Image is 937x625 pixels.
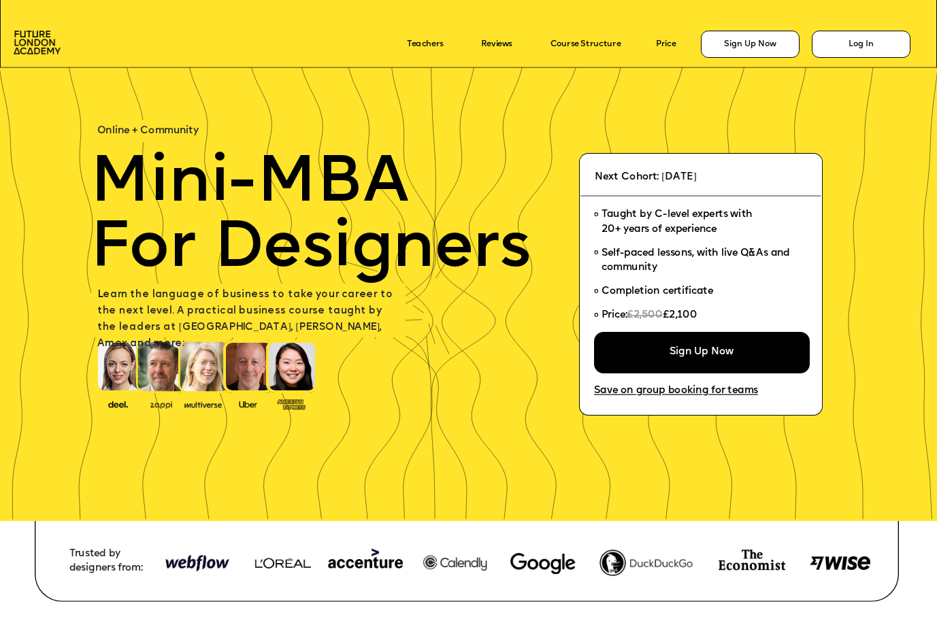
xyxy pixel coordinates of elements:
[719,550,785,571] img: image-74e81e4e-c3ca-4fbf-b275-59ce4ac8e97d.png
[601,310,627,320] span: Price:
[97,290,395,349] span: earn the language of business to take your career to the next level. A practical business course ...
[550,39,621,48] a: Course Structure
[601,209,752,234] span: Taught by C-level experts with 20+ years of experience
[97,290,103,300] span: L
[90,218,531,282] span: For Designers
[601,248,792,273] span: Self-paced lessons, with live Q&As and community
[143,399,180,409] img: image-b2f1584c-cbf7-4a77-bbe0-f56ae6ee31f2.png
[810,556,870,570] img: image-8d571a77-038a-4425-b27a-5310df5a295c.png
[601,286,712,297] span: Completion certificate
[100,398,137,409] img: image-388f4489-9820-4c53-9b08-f7df0b8d4ae2.png
[627,310,662,320] span: £2,500
[407,39,444,48] a: Teachers
[599,550,693,576] img: image-fef0788b-2262-40a7-a71a-936c95dc9fdc.png
[273,397,310,411] img: image-93eab660-639c-4de6-957c-4ae039a0235a.png
[14,31,61,54] img: image-aac980e9-41de-4c2d-a048-f29dd30a0068.png
[663,310,697,320] span: £2,100
[69,550,143,573] span: Trusted by designers from:
[510,553,575,574] img: image-780dffe3-2af1-445f-9bcc-6343d0dbf7fb.webp
[594,386,758,396] a: Save on group booking for teams
[595,172,697,182] span: Next Cohort: [DATE]
[181,398,225,409] img: image-b7d05013-d886-4065-8d38-3eca2af40620.png
[656,39,676,48] a: Price
[90,152,409,217] span: Mini-MBA
[159,542,235,585] img: image-948b81d4-ecfd-4a21-a3e0-8573ccdefa42.png
[481,39,512,48] a: Reviews
[230,399,267,409] img: image-99cff0b2-a396-4aab-8550-cf4071da2cb9.png
[97,126,199,137] span: Online + Community
[239,541,493,586] img: image-948b81d4-ecfd-4a21-a3e0-8573ccdefa42.png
